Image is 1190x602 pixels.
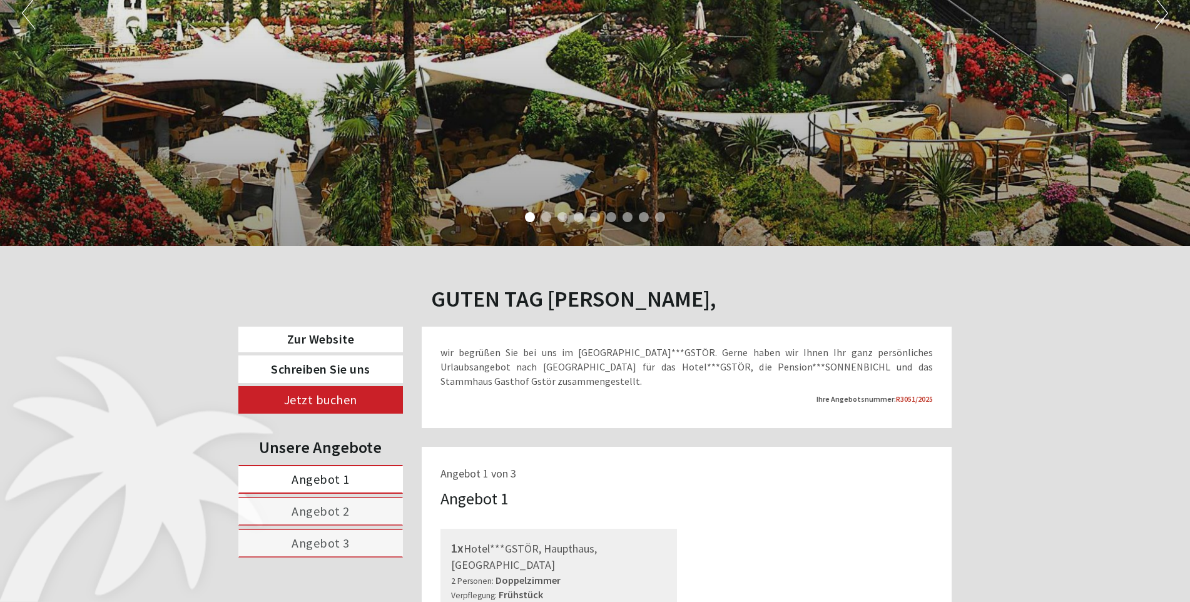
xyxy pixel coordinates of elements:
[496,574,561,586] b: Doppelzimmer
[451,576,494,586] small: 2 Personen:
[499,588,543,601] b: Frühstück
[224,9,269,31] div: [DATE]
[292,535,350,551] span: Angebot 3
[451,539,667,573] div: Hotel***GSTÖR, Haupthaus, [GEOGRAPHIC_DATA]
[19,61,193,69] small: 15:49
[896,394,933,404] span: R3051/2025
[9,34,199,72] div: Guten Tag, wie können wir Ihnen helfen?
[238,327,403,352] a: Zur Website
[451,540,464,556] b: 1x
[238,355,403,383] a: Schreiben Sie uns
[292,503,350,519] span: Angebot 2
[238,436,403,459] div: Unsere Angebote
[440,345,933,389] p: wir begrüßen Sie bei uns im [GEOGRAPHIC_DATA]***GSTÖR. Gerne haben wir Ihnen Ihr ganz persönliche...
[451,590,497,601] small: Verpflegung:
[412,324,493,352] button: Senden
[816,394,933,404] strong: Ihre Angebotsnummer:
[19,36,193,46] div: PALMENGARTEN Hotel GSTÖR
[440,466,516,481] span: Angebot 1 von 3
[440,487,509,510] div: Angebot 1
[238,386,403,414] a: Jetzt buchen
[292,471,350,487] span: Angebot 1
[431,287,716,312] h1: Guten Tag [PERSON_NAME],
